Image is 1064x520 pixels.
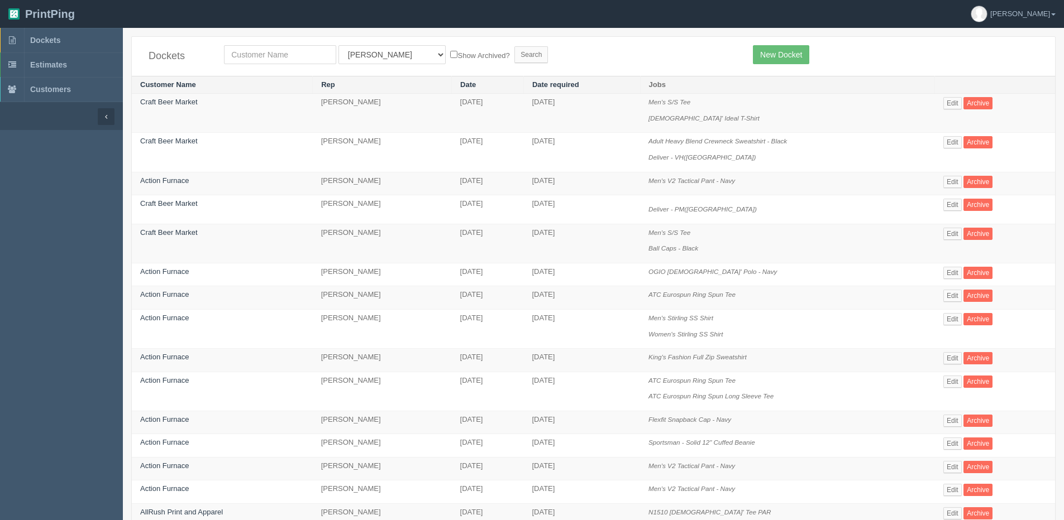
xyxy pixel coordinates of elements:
[963,136,993,148] a: Archive
[963,267,993,279] a: Archive
[963,228,993,240] a: Archive
[648,137,787,145] i: Adult Heavy Blend Crewneck Sweatshirt - Black
[140,176,189,185] a: Action Furnace
[140,80,196,89] a: Customer Name
[943,437,962,450] a: Edit
[452,411,524,434] td: [DATE]
[523,172,640,195] td: [DATE]
[648,153,756,161] i: Deliver - VH([GEOGRAPHIC_DATA])
[523,286,640,310] td: [DATE]
[943,228,962,240] a: Edit
[313,480,452,504] td: [PERSON_NAME]
[963,352,993,364] a: Archive
[140,267,189,276] a: Action Furnace
[140,461,189,470] a: Action Furnace
[452,349,524,372] td: [DATE]
[321,80,335,89] a: Rep
[140,508,223,516] a: AllRush Print and Apparel
[943,136,962,148] a: Edit
[648,229,690,236] i: Men's S/S Tee
[313,195,452,224] td: [PERSON_NAME]
[523,434,640,458] td: [DATE]
[648,330,723,338] i: Women's Stirling SS Shirt
[523,263,640,286] td: [DATE]
[523,411,640,434] td: [DATE]
[648,291,736,298] i: ATC Eurospun Ring Spun Tee
[532,80,579,89] a: Date required
[313,309,452,348] td: [PERSON_NAME]
[450,51,457,58] input: Show Archived?
[313,286,452,310] td: [PERSON_NAME]
[313,434,452,458] td: [PERSON_NAME]
[648,462,735,469] i: Men's V2 Tactical Pant - Navy
[460,80,476,89] a: Date
[140,376,189,384] a: Action Furnace
[523,349,640,372] td: [DATE]
[648,377,736,384] i: ATC Eurospun Ring Spun Tee
[149,51,207,62] h4: Dockets
[640,76,935,94] th: Jobs
[140,199,198,208] a: Craft Beer Market
[648,485,735,492] i: Men's V2 Tactical Pant - Navy
[648,268,777,275] i: OGIO [DEMOGRAPHIC_DATA]' Polo - Navy
[943,461,962,473] a: Edit
[452,94,524,133] td: [DATE]
[140,484,189,493] a: Action Furnace
[943,176,962,188] a: Edit
[452,286,524,310] td: [DATE]
[452,480,524,504] td: [DATE]
[452,195,524,224] td: [DATE]
[943,313,962,325] a: Edit
[313,457,452,480] td: [PERSON_NAME]
[648,508,771,516] i: N1510 [DEMOGRAPHIC_DATA]' Tee PAR
[943,507,962,519] a: Edit
[140,415,189,423] a: Action Furnace
[963,415,993,427] a: Archive
[313,349,452,372] td: [PERSON_NAME]
[963,290,993,302] a: Archive
[648,392,774,399] i: ATC Eurospun Ring Spun Long Sleeve Tee
[648,177,735,184] i: Men's V2 Tactical Pant - Navy
[963,375,993,388] a: Archive
[313,263,452,286] td: [PERSON_NAME]
[140,314,189,322] a: Action Furnace
[648,98,690,105] i: Men's S/S Tee
[943,484,962,496] a: Edit
[30,60,67,69] span: Estimates
[523,480,640,504] td: [DATE]
[963,199,993,211] a: Archive
[648,205,757,213] i: Deliver - PM([GEOGRAPHIC_DATA])
[963,484,993,496] a: Archive
[313,94,452,133] td: [PERSON_NAME]
[523,457,640,480] td: [DATE]
[523,195,640,224] td: [DATE]
[452,457,524,480] td: [DATE]
[140,228,198,237] a: Craft Beer Market
[963,461,993,473] a: Archive
[313,411,452,434] td: [PERSON_NAME]
[140,137,198,145] a: Craft Beer Market
[452,434,524,458] td: [DATE]
[648,353,747,360] i: King's Fashion Full Zip Sweatshirt
[8,8,20,20] img: logo-3e63b451c926e2ac314895c53de4908e5d424f24456219fb08d385ab2e579770.png
[523,309,640,348] td: [DATE]
[648,244,698,252] i: Ball Caps - Black
[648,416,731,423] i: Flexfit Snapback Cap - Navy
[943,97,962,109] a: Edit
[753,45,809,64] a: New Docket
[514,46,548,63] input: Search
[523,372,640,411] td: [DATE]
[140,290,189,298] a: Action Furnace
[963,97,993,109] a: Archive
[963,176,993,188] a: Archive
[943,352,962,364] a: Edit
[943,267,962,279] a: Edit
[452,309,524,348] td: [DATE]
[963,437,993,450] a: Archive
[971,6,987,22] img: avatar_default-7531ab5dedf162e01f1e0bb0964e6a185e93c5c22dfe317fb01d7f8cd2b1632c.jpg
[963,507,993,519] a: Archive
[523,133,640,172] td: [DATE]
[943,375,962,388] a: Edit
[313,372,452,411] td: [PERSON_NAME]
[452,133,524,172] td: [DATE]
